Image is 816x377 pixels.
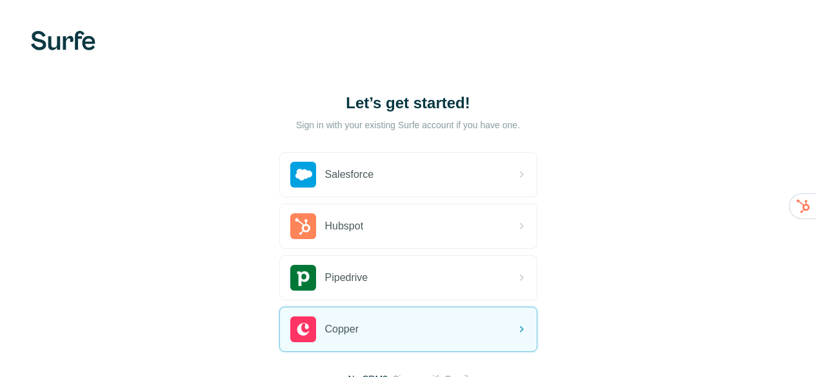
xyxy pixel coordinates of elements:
[279,93,537,113] h1: Let’s get started!
[290,316,316,342] img: copper's logo
[325,270,368,285] span: Pipedrive
[296,119,520,131] p: Sign in with your existing Surfe account if you have one.
[325,218,364,234] span: Hubspot
[31,31,95,50] img: Surfe's logo
[290,265,316,291] img: pipedrive's logo
[290,162,316,188] img: salesforce's logo
[325,167,374,182] span: Salesforce
[325,322,359,337] span: Copper
[290,213,316,239] img: hubspot's logo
